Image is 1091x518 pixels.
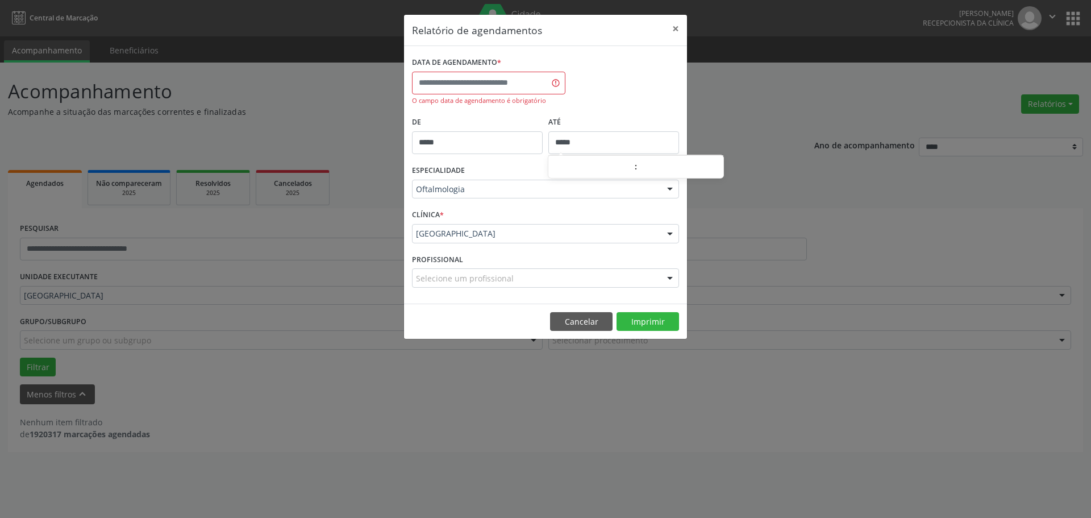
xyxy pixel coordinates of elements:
[638,156,723,179] input: Minute
[412,96,565,106] div: O campo data de agendamento é obrigatório
[412,54,501,72] label: DATA DE AGENDAMENTO
[412,206,444,224] label: CLÍNICA
[548,156,634,179] input: Hour
[617,312,679,331] button: Imprimir
[412,23,542,38] h5: Relatório de agendamentos
[412,251,463,269] label: PROFISSIONAL
[550,312,613,331] button: Cancelar
[412,162,465,180] label: ESPECIALIDADE
[416,228,656,239] span: [GEOGRAPHIC_DATA]
[416,184,656,195] span: Oftalmologia
[416,272,514,284] span: Selecione um profissional
[548,114,679,131] label: ATÉ
[412,114,543,131] label: De
[664,15,687,43] button: Close
[634,155,638,178] span: :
